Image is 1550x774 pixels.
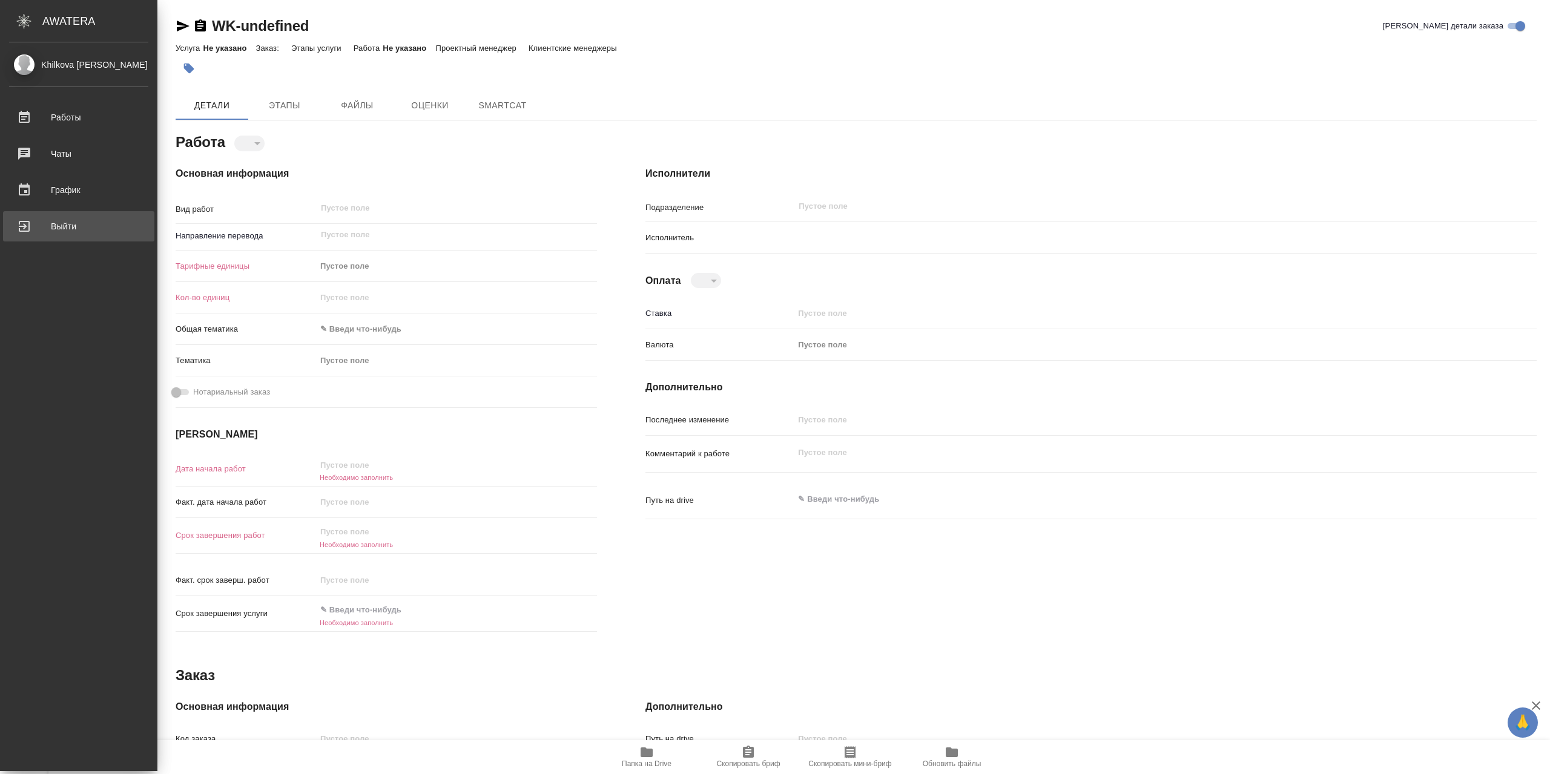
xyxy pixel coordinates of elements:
[645,339,794,351] p: Валюта
[316,571,422,589] input: Пустое поле
[697,740,799,774] button: Скопировать бриф
[176,666,215,685] h2: Заказ
[176,530,316,542] p: Срок завершения работ
[176,55,202,82] button: Добавить тэг
[9,181,148,199] div: График
[645,414,794,426] p: Последнее изменение
[645,700,1537,714] h4: Дополнительно
[3,102,154,133] a: Работы
[3,175,154,205] a: График
[316,350,597,371] div: Пустое поле
[645,202,794,214] p: Подразделение
[9,108,148,126] div: Работы
[176,44,203,53] p: Услуга
[176,608,316,620] p: Срок завершения услуги
[691,273,721,288] div: ​
[212,18,309,34] a: WK-undefined
[42,9,157,33] div: AWATERA
[645,166,1537,181] h4: Исполнители
[176,700,597,714] h4: Основная информация
[183,98,241,113] span: Детали
[291,44,345,53] p: Этапы услуги
[176,166,597,181] h4: Основная информация
[645,380,1537,395] h4: Дополнительно
[529,44,620,53] p: Клиентские менеджеры
[435,44,519,53] p: Проектный менеджер
[316,730,597,748] input: Пустое поле
[176,203,316,215] p: Вид работ
[354,44,383,53] p: Работа
[176,260,316,272] p: Тарифные единицы
[9,58,148,71] div: Khilkova [PERSON_NAME]
[716,759,780,768] span: Скопировать бриф
[193,19,208,33] button: Скопировать ссылку
[645,307,794,320] p: Ставка
[596,740,697,774] button: Папка на Drive
[203,44,256,53] p: Не указано
[176,733,316,745] p: Код заказа
[256,98,314,113] span: Этапы
[316,456,422,474] input: Пустое поле
[176,292,316,304] p: Кол-во единиц
[316,541,597,548] h6: Необходимо заполнить
[316,474,597,481] h6: Необходимо заполнить
[794,335,1462,355] div: Пустое поле
[316,319,597,339] div: ✎ Введи что-нибудь
[797,199,1434,214] input: Пустое поле
[316,256,597,277] div: Пустое поле
[9,217,148,235] div: Выйти
[234,136,265,151] div: ​
[320,323,582,335] div: ✎ Введи что-нибудь
[645,733,794,745] p: Путь на drive
[176,355,316,367] p: Тематика
[1383,20,1503,32] span: [PERSON_NAME] детали заказа
[901,740,1003,774] button: Обновить файлы
[794,304,1462,322] input: Пустое поле
[176,230,316,242] p: Направление перевода
[320,355,582,367] div: Пустое поле
[3,139,154,169] a: Чаты
[256,44,282,53] p: Заказ:
[808,759,891,768] span: Скопировать мини-бриф
[3,211,154,241] a: Выйти
[320,260,582,272] div: Пустое поле
[1508,707,1538,738] button: 🙏
[645,232,794,244] p: Исполнитель
[176,19,190,33] button: Скопировать ссылку для ЯМессенджера
[316,619,597,626] h6: Необходимо заполнить
[176,130,225,152] h2: Работа
[401,98,459,113] span: Оценки
[1512,710,1533,735] span: 🙏
[645,494,794,507] p: Путь на drive
[798,339,1448,351] div: Пустое поле
[799,740,901,774] button: Скопировать мини-бриф
[383,44,435,53] p: Не указано
[473,98,532,113] span: SmartCat
[622,759,671,768] span: Папка на Drive
[316,601,422,618] input: ✎ Введи что-нибудь
[176,463,316,475] p: Дата начала работ
[316,523,422,540] input: Пустое поле
[176,427,597,442] h4: [PERSON_NAME]
[9,145,148,163] div: Чаты
[923,759,981,768] span: Обновить файлы
[794,411,1462,428] input: Пустое поле
[794,730,1462,748] input: Пустое поле
[176,496,316,508] p: Факт. дата начала работ
[320,228,569,242] input: Пустое поле
[645,448,794,460] p: Комментарий к работе
[176,574,316,586] p: Факт. срок заверш. работ
[328,98,386,113] span: Файлы
[193,386,270,398] span: Нотариальный заказ
[645,274,681,288] h4: Оплата
[176,323,316,335] p: Общая тематика
[316,493,422,511] input: Пустое поле
[316,289,597,306] input: Пустое поле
